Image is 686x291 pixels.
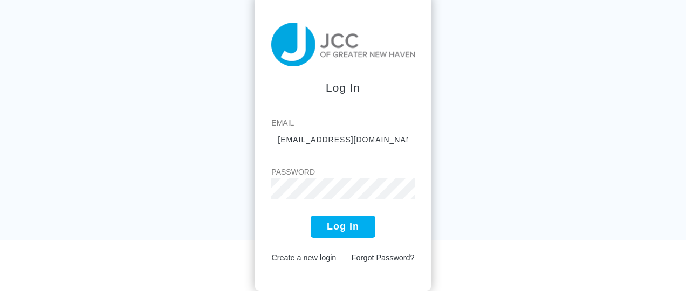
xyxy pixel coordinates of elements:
[352,253,415,262] a: Forgot Password?
[271,79,414,96] div: Log In
[271,129,414,150] input: johnny@email.com
[271,23,414,67] img: taiji-logo.png
[271,117,414,129] label: Email
[271,167,414,178] label: Password
[311,216,375,238] button: Log In
[271,253,336,262] a: Create a new login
